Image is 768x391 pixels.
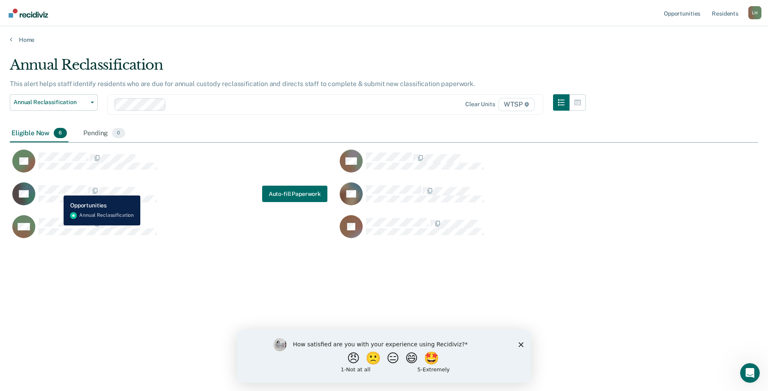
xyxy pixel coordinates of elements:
div: CaseloadOpportunityCell-00242561 [10,149,337,182]
span: Annual Reclassification [14,99,87,106]
div: Eligible Now6 [10,125,69,143]
div: CaseloadOpportunityCell-00520844 [10,182,337,215]
button: Auto-fill Paperwork [262,186,327,202]
a: Navigate to form link [262,186,327,202]
div: CaseloadOpportunityCell-00596999 [337,149,665,182]
p: This alert helps staff identify residents who are due for annual custody reclassification and dir... [10,80,475,88]
div: Clear units [465,101,495,108]
span: 0 [112,128,125,139]
span: WTSP [498,98,535,111]
div: CaseloadOpportunityCell-00440453 [337,215,665,248]
div: CaseloadOpportunityCell-00663460 [337,182,665,215]
div: Annual Reclassification [10,57,586,80]
span: 6 [54,128,67,139]
img: Recidiviz [9,9,48,18]
iframe: Intercom live chat [740,363,760,383]
button: Profile dropdown button [748,6,761,19]
div: Pending0 [82,125,126,143]
a: Home [10,36,758,43]
div: L H [748,6,761,19]
div: CaseloadOpportunityCell-00280323 [10,215,337,248]
iframe: Survey by Kim from Recidiviz [237,330,531,383]
button: Annual Reclassification [10,94,98,111]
